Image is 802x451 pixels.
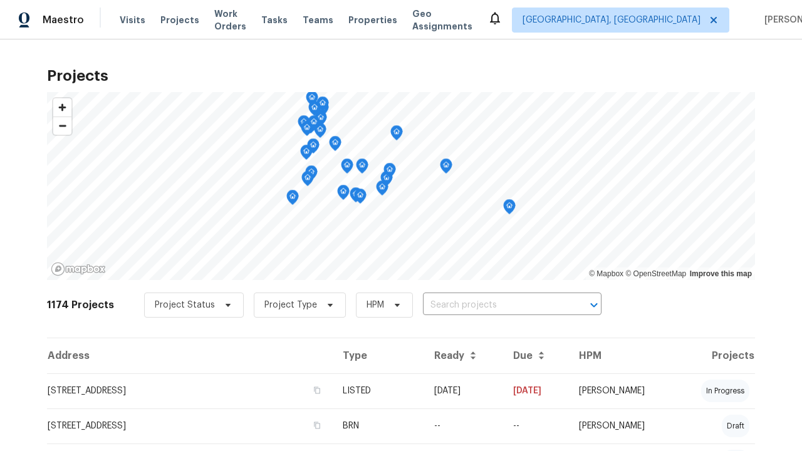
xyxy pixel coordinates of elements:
span: Maestro [43,14,84,26]
div: Map marker [286,190,299,209]
td: Resale COE 2025-09-23T00:00:00.000Z [503,408,569,443]
div: Map marker [376,180,388,200]
button: Copy Address [311,385,323,396]
div: Map marker [380,171,393,190]
a: Mapbox homepage [51,262,106,276]
button: Copy Address [311,420,323,431]
span: Teams [303,14,333,26]
div: Map marker [305,165,318,185]
th: Due [503,338,569,373]
td: BRN [333,408,424,443]
td: [DATE] [424,373,503,408]
div: Map marker [301,121,313,140]
span: Properties [348,14,397,26]
span: Project Type [264,299,317,311]
a: Improve this map [690,269,752,278]
div: Map marker [300,145,313,164]
td: [STREET_ADDRESS] [47,408,333,443]
a: Mapbox [589,269,623,278]
div: Map marker [307,138,320,158]
div: Map marker [350,187,362,207]
div: Map marker [301,171,314,190]
th: Ready [424,338,503,373]
button: Zoom in [53,98,71,117]
div: Map marker [383,163,396,182]
span: Tasks [261,16,288,24]
th: Projects [675,338,755,373]
div: Map marker [316,96,329,116]
div: Map marker [329,136,341,155]
div: Map marker [306,91,318,110]
canvas: Map [47,92,755,280]
div: Map marker [503,199,516,219]
th: Address [47,338,333,373]
td: [STREET_ADDRESS] [47,373,333,408]
td: -- [424,408,503,443]
div: draft [722,415,749,437]
span: Work Orders [214,8,246,33]
div: Map marker [341,158,353,178]
th: Type [333,338,424,373]
td: [DATE] [503,373,569,408]
span: HPM [367,299,384,311]
input: Search projects [423,296,566,315]
button: Open [585,296,603,314]
button: Zoom out [53,117,71,135]
span: Visits [120,14,145,26]
div: Map marker [354,189,367,208]
div: Map marker [305,118,317,138]
span: Geo Assignments [412,8,472,33]
div: Map marker [356,158,368,178]
a: OpenStreetMap [625,269,686,278]
div: Map marker [298,115,310,135]
div: Map marker [337,185,350,204]
h2: 1174 Projects [47,299,114,311]
td: [PERSON_NAME] [569,373,675,408]
td: LISTED [333,373,424,408]
span: Projects [160,14,199,26]
span: Project Status [155,299,215,311]
div: Map marker [315,111,327,130]
th: HPM [569,338,675,373]
div: Map marker [308,115,320,135]
div: Map marker [390,125,403,145]
span: [GEOGRAPHIC_DATA], [GEOGRAPHIC_DATA] [523,14,700,26]
div: Map marker [314,123,326,142]
td: [PERSON_NAME] [569,408,675,443]
div: Map marker [308,101,321,120]
div: in progress [701,380,749,402]
h2: Projects [47,70,755,82]
div: Map marker [440,158,452,178]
